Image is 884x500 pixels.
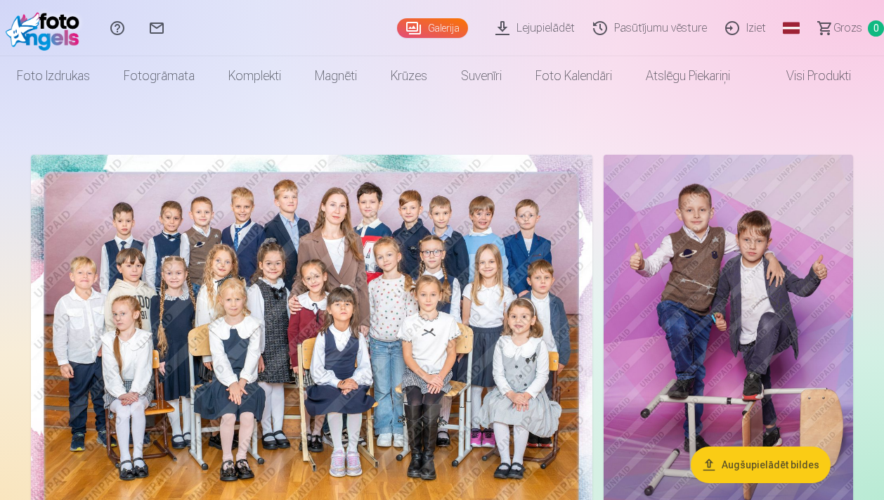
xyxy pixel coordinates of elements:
[212,56,298,96] a: Komplekti
[691,447,831,483] button: Augšupielādēt bildes
[374,56,444,96] a: Krūzes
[747,56,868,96] a: Visi produkti
[629,56,747,96] a: Atslēgu piekariņi
[107,56,212,96] a: Fotogrāmata
[298,56,374,96] a: Magnēti
[833,20,862,37] span: Grozs
[519,56,629,96] a: Foto kalendāri
[444,56,519,96] a: Suvenīri
[868,20,884,37] span: 0
[397,18,468,38] a: Galerija
[6,6,86,51] img: /fa1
